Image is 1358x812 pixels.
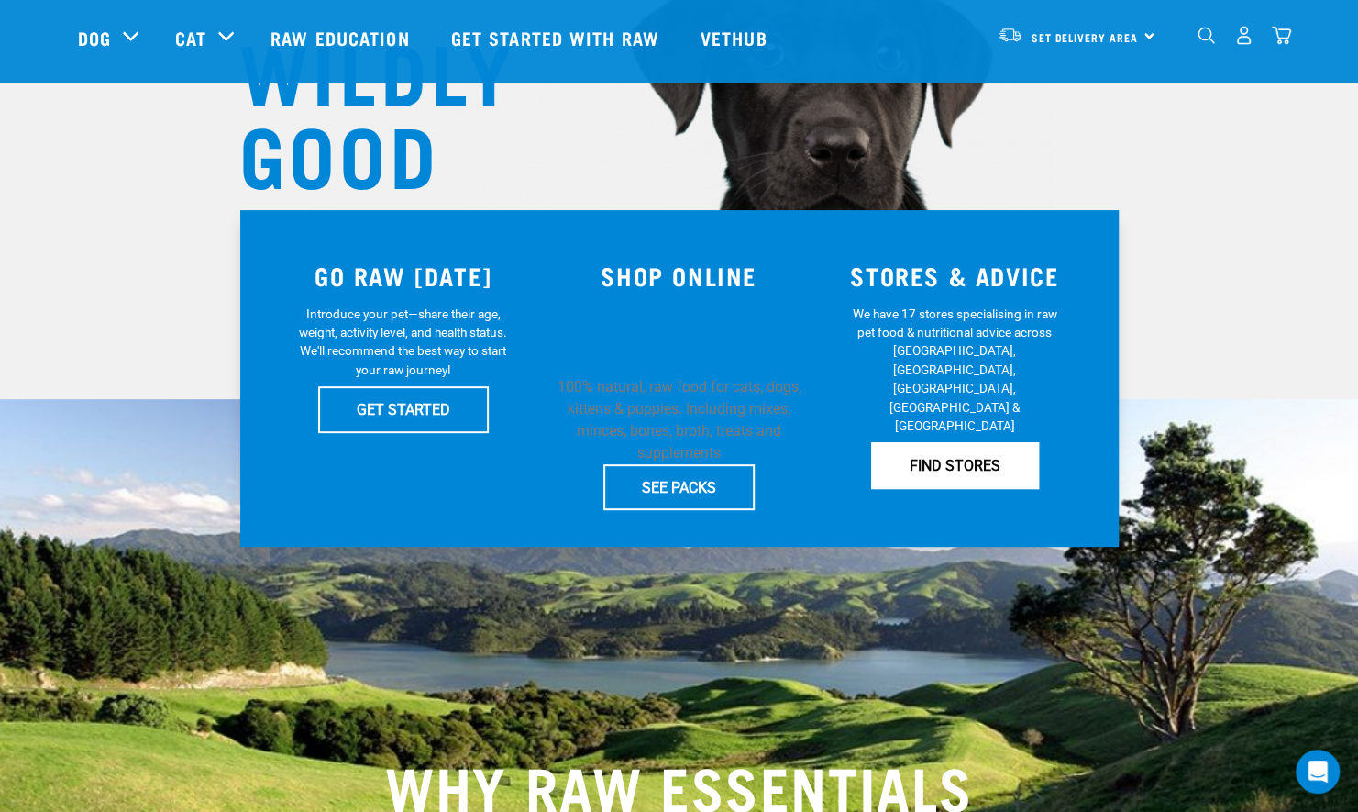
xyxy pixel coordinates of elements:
a: Get started with Raw [433,1,682,74]
a: Dog [78,24,111,51]
p: 100% natural, raw food for cats, dogs, kittens & puppies. Including mixes, minces, bones, broth, ... [552,376,806,464]
a: Vethub [682,1,790,74]
a: Cat [175,24,206,51]
img: home-icon@2x.png [1272,26,1291,45]
span: Set Delivery Area [1032,34,1138,40]
a: FIND STORES [871,442,1039,488]
img: van-moving.png [998,27,1022,43]
a: Raw Education [252,1,432,74]
a: SEE PACKS [603,464,755,510]
div: Open Intercom Messenger [1296,750,1340,794]
img: home-icon-1@2x.png [1198,27,1215,44]
h3: SHOP ONLINE [552,261,806,290]
p: Introduce your pet—share their age, weight, activity level, and health status. We'll recommend th... [295,305,511,380]
a: GET STARTED [318,386,489,432]
h3: STORES & ADVICE [828,261,1082,290]
img: user.png [1234,26,1253,45]
h1: WILDLY GOOD NUTRITION [239,28,606,275]
h3: GO RAW [DATE] [277,261,531,290]
p: We have 17 stores specialising in raw pet food & nutritional advice across [GEOGRAPHIC_DATA], [GE... [847,305,1063,436]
